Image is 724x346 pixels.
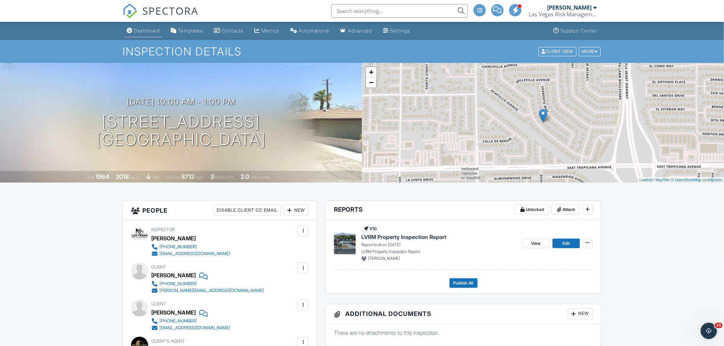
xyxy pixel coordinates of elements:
[96,113,266,149] h1: [STREET_ADDRESS] [GEOGRAPHIC_DATA]
[122,45,602,57] h1: Inspection Details
[166,175,180,180] span: Lot Size
[142,3,198,18] span: SPECTORA
[159,288,264,293] div: [PERSON_NAME][EMAIL_ADDRESS][DOMAIN_NAME]
[366,67,376,77] a: Zoom in
[214,205,281,216] div: Disable Client CC Email
[87,175,94,180] span: Built
[95,173,109,180] div: 1964
[195,175,204,180] span: sq.ft.
[152,175,159,180] span: slab
[127,97,235,106] h3: [DATE] 10:00 am - 1:00 pm
[122,3,138,18] img: The Best Home Inspection Software - Spectora
[250,175,270,180] span: bathrooms
[326,304,601,324] h3: Additional Documents
[331,4,468,18] input: Search everything...
[215,175,234,180] span: bedrooms
[334,329,593,336] p: There are no attachments to this inspection.
[539,47,577,56] div: Client View
[124,25,163,37] a: Dashboard
[122,9,198,24] a: SPECTORA
[151,307,196,318] div: [PERSON_NAME]
[261,28,279,34] div: Metrics
[151,324,230,331] a: [EMAIL_ADDRESS][DOMAIN_NAME]
[366,77,376,88] a: Zoom out
[547,4,592,11] div: [PERSON_NAME]
[116,173,129,180] div: 2018
[151,318,230,324] a: [PHONE_NUMBER]
[299,28,329,34] div: Automations
[701,323,717,339] iframe: Intercom live chat
[151,227,175,232] span: Inspector
[222,28,243,34] div: Contacts
[159,325,230,331] div: [EMAIL_ADDRESS][DOMAIN_NAME]
[337,25,375,37] a: Advanced
[715,323,723,328] span: 10
[639,178,651,182] a: Leaflet
[568,308,593,319] div: New
[151,301,166,306] span: Client
[151,287,264,294] a: [PERSON_NAME][EMAIL_ADDRESS][DOMAIN_NAME]
[671,178,722,182] a: © OpenStreetMap contributors
[538,49,578,54] a: Client View
[211,25,246,37] a: Contacts
[151,338,185,344] span: Client's Agent
[652,178,670,182] a: © MapTiler
[287,25,332,37] a: Automations (Advanced)
[151,243,230,250] a: [PHONE_NUMBER]
[380,25,413,37] a: Settings
[348,28,372,34] div: Advanced
[638,177,724,183] div: |
[529,11,597,18] div: Las Vegas Risk Management
[210,173,214,180] div: 3
[159,281,197,287] div: [PHONE_NUMBER]
[159,244,197,250] div: [PHONE_NUMBER]
[151,280,264,287] a: [PHONE_NUMBER]
[134,28,160,34] div: Dashboard
[241,173,249,180] div: 2.0
[561,28,597,34] div: Support Center
[151,270,196,280] div: [PERSON_NAME]
[181,173,194,180] div: 8712
[390,28,410,34] div: Settings
[130,175,140,180] span: sq. ft.
[168,25,206,37] a: Templates
[159,318,197,324] div: [PHONE_NUMBER]
[151,264,166,269] span: Client
[151,250,230,257] a: [EMAIL_ADDRESS][DOMAIN_NAME]
[251,25,282,37] a: Metrics
[551,25,600,37] a: Support Center
[284,205,309,216] div: New
[159,251,230,256] div: [EMAIL_ADDRESS][DOMAIN_NAME]
[151,233,196,243] div: [PERSON_NAME]
[123,201,317,220] h3: People
[178,28,203,34] div: Templates
[579,47,601,56] div: More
